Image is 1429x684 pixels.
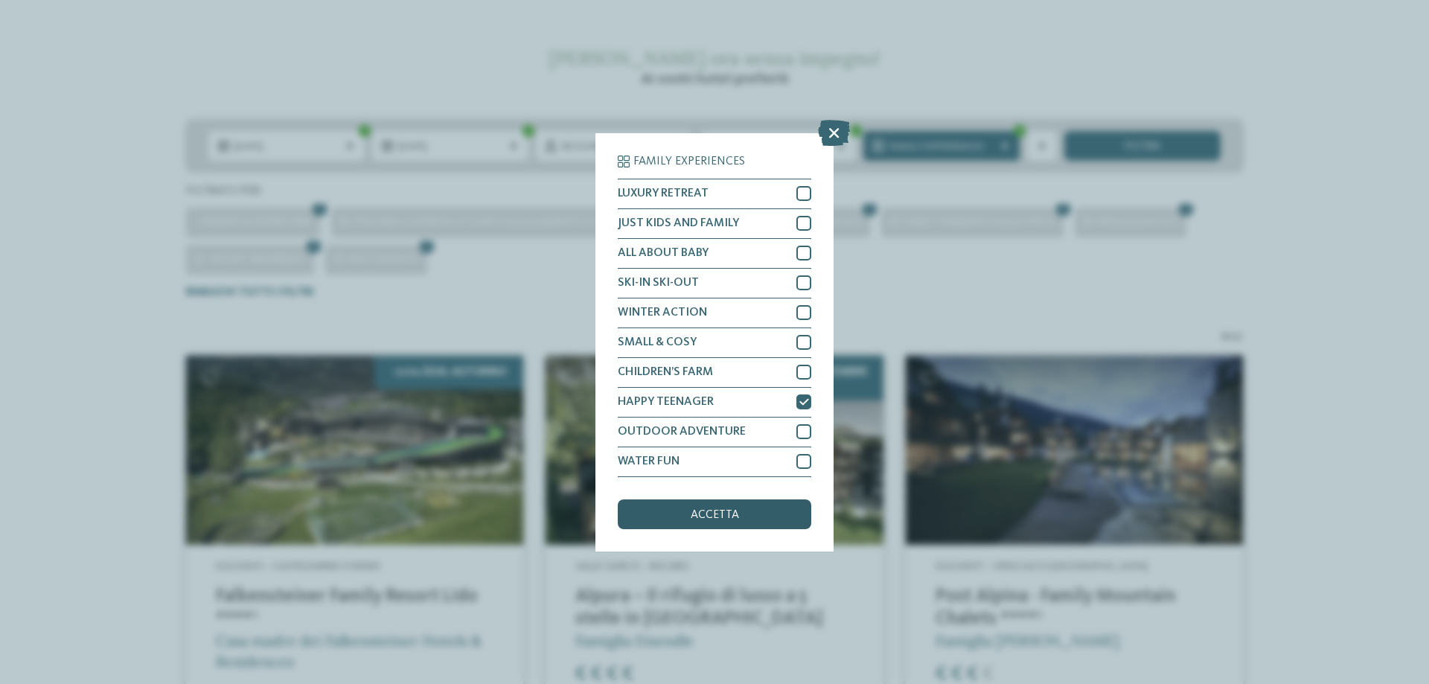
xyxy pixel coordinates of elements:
span: OUTDOOR ADVENTURE [618,426,746,438]
span: accetta [691,509,739,521]
span: ALL ABOUT BABY [618,247,709,259]
span: JUST KIDS AND FAMILY [618,217,739,229]
span: WINTER ACTION [618,307,707,319]
span: WATER FUN [618,456,680,467]
span: HAPPY TEENAGER [618,396,714,408]
span: Family Experiences [633,156,745,167]
span: SKI-IN SKI-OUT [618,277,699,289]
span: CHILDREN’S FARM [618,366,713,378]
span: SMALL & COSY [618,336,697,348]
span: LUXURY RETREAT [618,188,709,199]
